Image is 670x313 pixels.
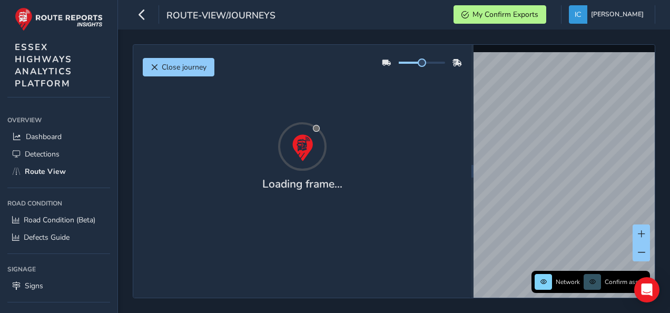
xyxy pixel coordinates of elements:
[591,5,644,24] span: [PERSON_NAME]
[569,5,587,24] img: diamond-layout
[25,149,60,159] span: Detections
[26,132,62,142] span: Dashboard
[7,112,110,128] div: Overview
[25,167,66,177] span: Route View
[7,211,110,229] a: Road Condition (Beta)
[24,232,70,242] span: Defects Guide
[634,277,659,302] div: Open Intercom Messenger
[24,215,95,225] span: Road Condition (Beta)
[143,58,214,76] button: Close journey
[7,261,110,277] div: Signage
[556,278,580,286] span: Network
[7,277,110,295] a: Signs
[454,5,546,24] button: My Confirm Exports
[7,128,110,145] a: Dashboard
[25,281,43,291] span: Signs
[7,163,110,180] a: Route View
[7,229,110,246] a: Defects Guide
[15,41,72,90] span: ESSEX HIGHWAYS ANALYTICS PLATFORM
[569,5,647,24] button: [PERSON_NAME]
[162,62,206,72] span: Close journey
[166,9,275,24] span: route-view/journeys
[15,7,103,31] img: rr logo
[472,9,538,19] span: My Confirm Exports
[262,178,342,191] h4: Loading frame...
[605,278,647,286] span: Confirm assets
[7,145,110,163] a: Detections
[7,195,110,211] div: Road Condition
